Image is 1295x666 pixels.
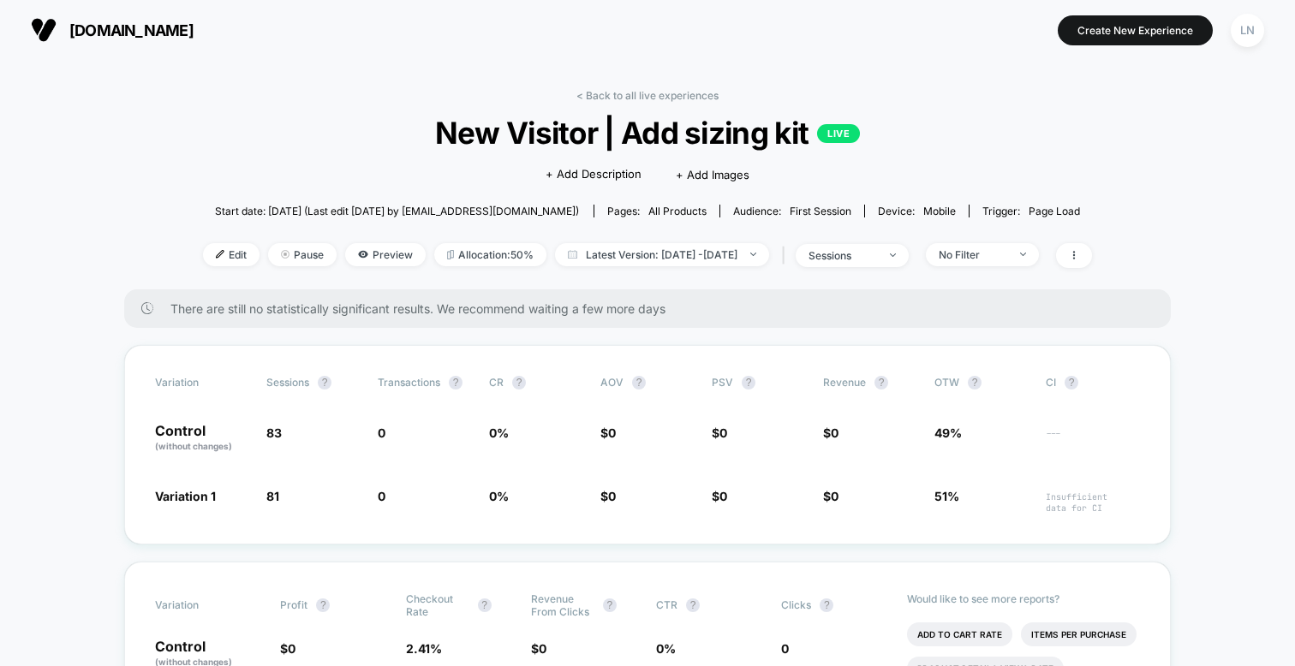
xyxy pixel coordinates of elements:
span: Profit [280,598,307,611]
img: rebalance [447,250,454,259]
span: New Visitor | Add sizing kit [248,115,1047,151]
span: First Session [790,205,851,217]
span: $ [823,425,838,440]
button: [DOMAIN_NAME] [26,16,199,44]
span: 0 [608,425,616,440]
span: mobile [923,205,956,217]
span: 0 [719,425,727,440]
span: all products [648,205,707,217]
span: Page Load [1029,205,1080,217]
span: 0 [378,425,385,440]
img: edit [216,250,224,259]
span: 51% [934,489,959,503]
span: Latest Version: [DATE] - [DATE] [555,243,769,266]
button: ? [316,598,330,612]
img: calendar [568,250,577,259]
span: + Add Description [546,166,642,183]
button: ? [1065,376,1078,389]
button: ? [449,376,462,389]
button: ? [512,376,526,389]
span: 0 [539,641,546,656]
span: PSV [712,376,733,389]
span: $ [712,489,727,503]
button: ? [820,598,833,612]
div: Pages: [607,205,707,217]
span: Insufficient data for CI [1046,491,1140,514]
span: $ [600,489,616,503]
div: Audience: [733,205,851,217]
button: ? [874,376,888,389]
span: Sessions [266,376,309,389]
span: Clicks [781,598,811,611]
img: end [281,250,289,259]
a: < Back to all live experiences [576,89,719,102]
button: LN [1226,13,1269,48]
button: ? [603,598,617,612]
span: CTR [656,598,677,611]
span: (without changes) [155,441,232,451]
span: AOV [600,376,624,389]
button: ? [318,376,331,389]
span: Pause [268,243,337,266]
span: $ [600,425,616,440]
span: 0 % [489,425,509,440]
span: Revenue [823,376,866,389]
button: ? [686,598,700,612]
span: $ [712,425,727,440]
span: $ [823,489,838,503]
div: sessions [809,249,877,262]
span: $ [280,641,295,656]
span: | [778,243,796,268]
img: Visually logo [31,17,57,43]
span: 0 [781,641,789,656]
span: CR [489,376,504,389]
span: 83 [266,425,282,440]
span: CI [1046,376,1140,389]
img: end [750,253,756,256]
span: 0 [831,489,838,503]
span: 0 [288,641,295,656]
span: Preview [345,243,426,266]
span: 0 % [489,489,509,503]
img: end [890,253,896,257]
span: Edit [203,243,260,266]
span: Revenue From Clicks [531,592,594,618]
span: There are still no statistically significant results. We recommend waiting a few more days [170,301,1137,316]
span: Device: [864,205,969,217]
button: ? [742,376,755,389]
span: Start date: [DATE] (Last edit [DATE] by [EMAIL_ADDRESS][DOMAIN_NAME]) [215,205,579,217]
span: 0 [719,489,727,503]
button: ? [968,376,982,389]
span: 49% [934,425,962,440]
span: Variation 1 [155,489,216,503]
button: ? [478,598,492,612]
div: Trigger: [982,205,1080,217]
button: Create New Experience [1058,15,1213,45]
span: 81 [266,489,279,503]
span: Transactions [378,376,440,389]
span: 0 % [656,641,676,656]
span: 0 [831,425,838,440]
span: OTW [934,376,1029,389]
span: [DOMAIN_NAME] [69,21,194,39]
span: Variation [155,592,249,618]
li: Add To Cart Rate [907,622,1012,646]
span: Allocation: 50% [434,243,546,266]
div: No Filter [939,248,1007,261]
span: 2.41 % [406,641,442,656]
span: --- [1046,428,1140,453]
span: Variation [155,376,249,389]
span: + Add Images [676,168,749,181]
p: LIVE [817,124,860,143]
span: 0 [378,489,385,503]
span: 0 [608,489,616,503]
span: Checkout Rate [406,592,469,618]
span: $ [531,641,546,656]
button: ? [632,376,646,389]
li: Items Per Purchase [1021,622,1137,646]
p: Would like to see more reports? [907,592,1141,605]
img: end [1020,253,1026,256]
p: Control [155,424,249,453]
div: LN [1231,14,1264,47]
